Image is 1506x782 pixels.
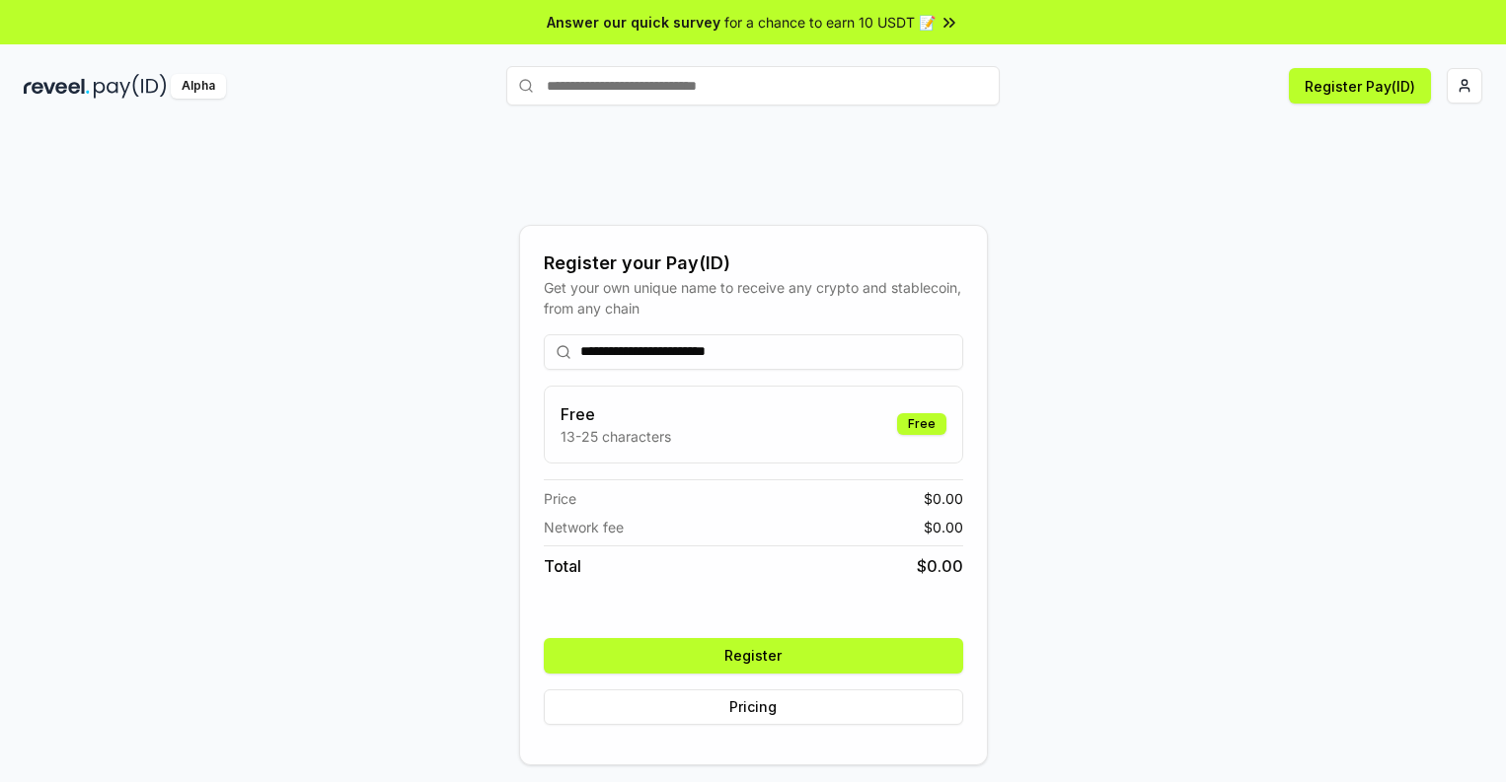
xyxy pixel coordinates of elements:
[924,488,963,509] span: $ 0.00
[561,426,671,447] p: 13-25 characters
[724,12,936,33] span: for a chance to earn 10 USDT 📝
[544,277,963,319] div: Get your own unique name to receive any crypto and stablecoin, from any chain
[544,488,576,509] span: Price
[544,554,581,578] span: Total
[171,74,226,99] div: Alpha
[544,517,624,537] span: Network fee
[917,554,963,578] span: $ 0.00
[924,517,963,537] span: $ 0.00
[547,12,720,33] span: Answer our quick survey
[561,402,671,426] h3: Free
[544,689,963,725] button: Pricing
[544,249,963,277] div: Register your Pay(ID)
[94,74,167,99] img: pay_id
[544,638,963,674] button: Register
[897,413,946,435] div: Free
[1289,68,1431,104] button: Register Pay(ID)
[24,74,90,99] img: reveel_dark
